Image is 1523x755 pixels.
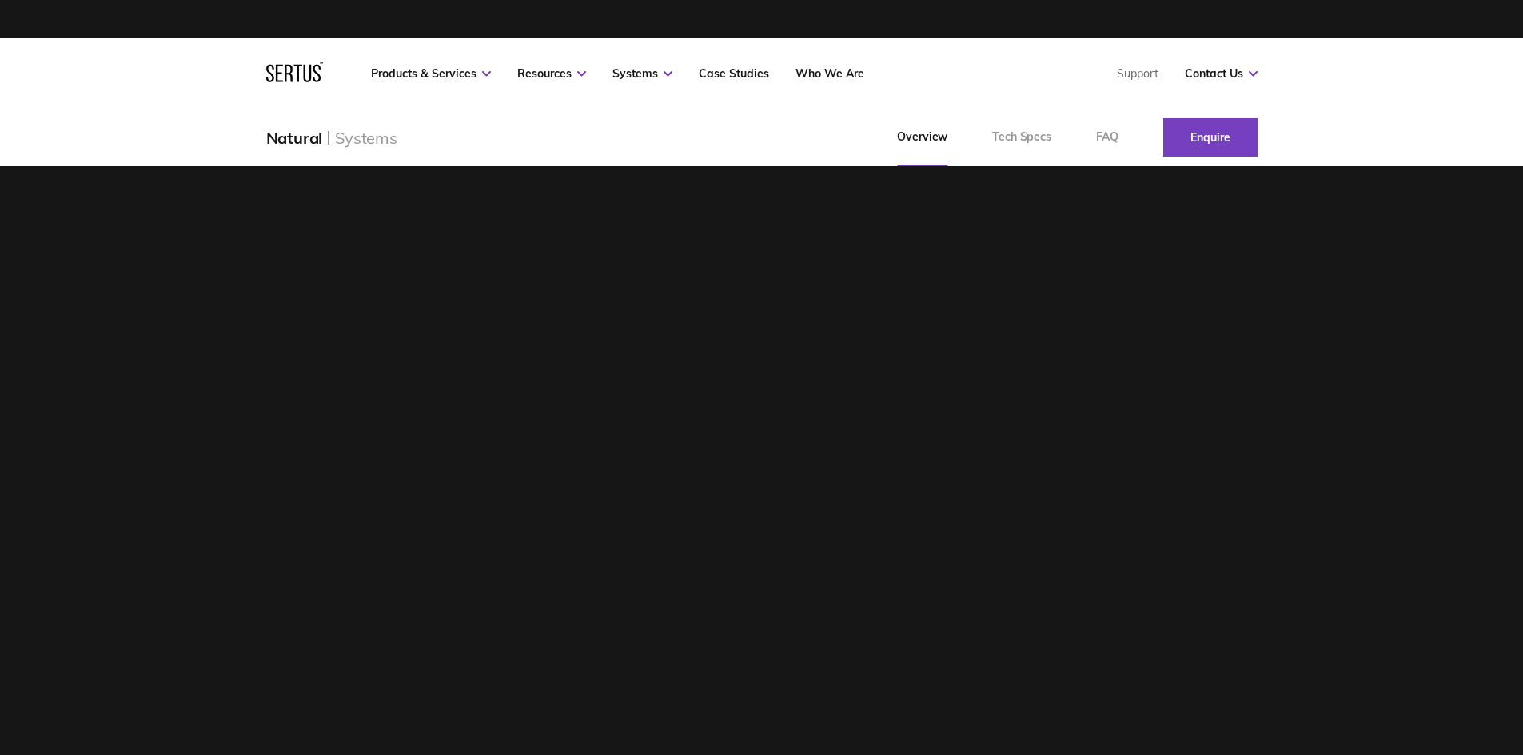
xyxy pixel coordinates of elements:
[612,66,672,81] a: Systems
[1185,66,1258,81] a: Contact Us
[970,109,1074,166] a: Tech Specs
[1117,66,1158,81] a: Support
[1163,118,1258,157] a: Enquire
[266,128,323,148] div: Natural
[517,66,586,81] a: Resources
[1074,109,1141,166] a: FAQ
[371,66,491,81] a: Products & Services
[795,66,864,81] a: Who We Are
[699,66,769,81] a: Case Studies
[335,128,397,148] div: Systems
